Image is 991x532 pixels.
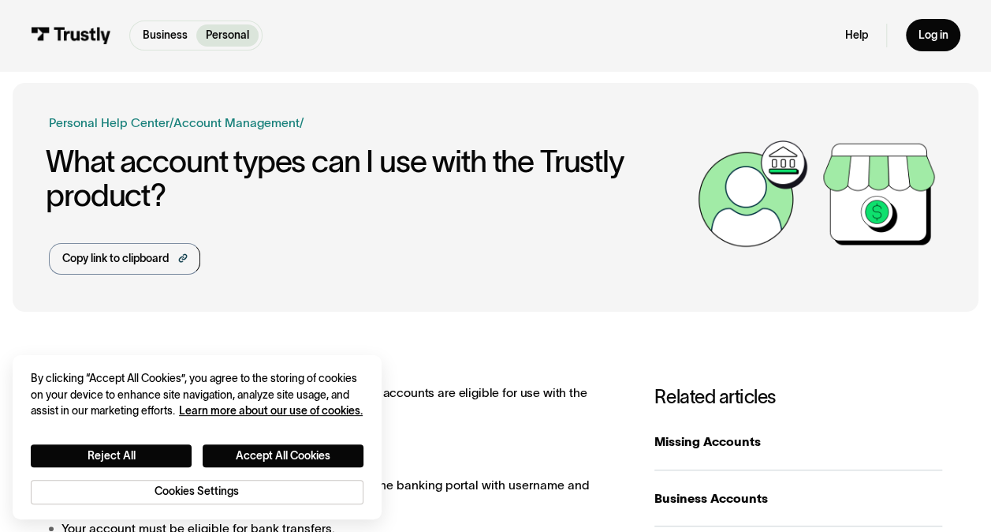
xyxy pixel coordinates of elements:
a: Missing Accounts [654,414,941,470]
a: Copy link to clipboard [49,243,200,275]
a: Business Accounts [654,470,941,526]
img: Trustly Logo [31,27,111,43]
a: Personal [196,24,258,47]
a: Help [845,28,868,43]
div: / [170,114,173,132]
div: Cookie banner [13,355,382,519]
a: More information about your privacy, opens in a new tab [179,405,363,417]
button: Cookies Settings [31,480,363,504]
div: Business Accounts [654,489,941,508]
h1: What account types can I use with the Trustly product? [46,144,689,212]
div: / [300,114,304,132]
div: Privacy [31,371,363,504]
div: Missing Accounts [654,433,941,451]
a: Business [133,24,196,47]
a: Log in [906,19,960,51]
button: Accept All Cookies [203,444,363,467]
a: Personal Help Center [49,114,170,132]
button: Reject All [31,444,192,467]
a: Account Management [173,116,300,129]
h3: Related articles [654,386,941,408]
p: Business [143,28,188,44]
p: Personal [206,28,249,44]
div: Log in [918,28,948,43]
div: Copy link to clipboard [62,251,169,268]
div: By clicking “Accept All Cookies”, you agree to the storing of cookies on your device to enhance s... [31,371,363,420]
